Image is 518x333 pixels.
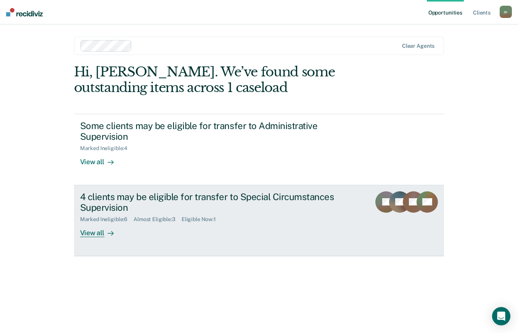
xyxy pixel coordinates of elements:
div: Some clients may be eligible for transfer to Administrative Supervision [80,120,348,142]
a: Some clients may be eligible for transfer to Administrative SupervisionMarked Ineligible:4View all [74,114,444,185]
div: Marked Ineligible : 6 [80,216,134,223]
a: 4 clients may be eligible for transfer to Special Circumstances SupervisionMarked Ineligible:6Alm... [74,185,444,256]
div: View all [80,152,123,166]
div: Open Intercom Messenger [492,307,510,325]
div: Clear agents [402,43,434,49]
div: Hi, [PERSON_NAME]. We’ve found some outstanding items across 1 caseload [74,64,370,95]
div: 4 clients may be eligible for transfer to Special Circumstances Supervision [80,191,348,213]
div: Almost Eligible : 3 [134,216,182,223]
div: View all [80,223,123,238]
img: Recidiviz [6,8,43,16]
div: Marked Ineligible : 4 [80,145,134,152]
div: Eligible Now : 1 [182,216,222,223]
button: m [500,6,512,18]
